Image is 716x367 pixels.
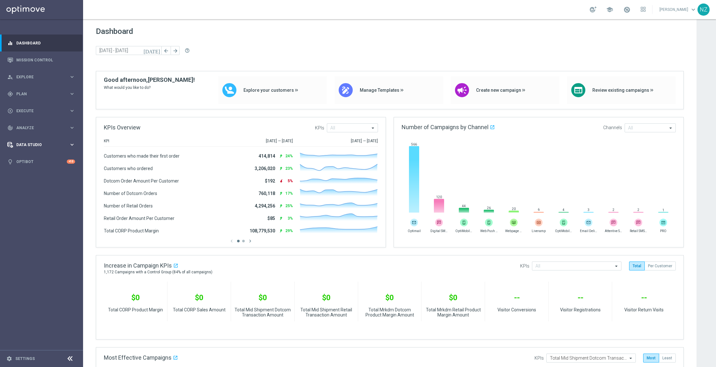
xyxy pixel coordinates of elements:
[16,92,69,96] span: Plan
[7,108,69,114] div: Execute
[7,74,69,80] div: Explore
[16,109,69,113] span: Execute
[69,125,75,131] i: keyboard_arrow_right
[7,142,75,147] button: Data Studio keyboard_arrow_right
[16,35,75,51] a: Dashboard
[7,41,75,46] button: equalizer Dashboard
[659,5,697,14] a: [PERSON_NAME]keyboard_arrow_down
[16,126,69,130] span: Analyze
[7,51,75,68] div: Mission Control
[7,125,69,131] div: Analyze
[7,74,75,80] button: person_search Explore keyboard_arrow_right
[690,6,697,13] span: keyboard_arrow_down
[697,4,710,16] div: NZ
[7,108,75,113] button: play_circle_outline Execute keyboard_arrow_right
[7,91,13,97] i: gps_fixed
[7,40,13,46] i: equalizer
[7,74,13,80] i: person_search
[16,75,69,79] span: Explore
[69,74,75,80] i: keyboard_arrow_right
[16,153,67,170] a: Optibot
[16,51,75,68] a: Mission Control
[69,91,75,97] i: keyboard_arrow_right
[7,142,69,148] div: Data Studio
[606,6,613,13] span: school
[69,108,75,114] i: keyboard_arrow_right
[7,35,75,51] div: Dashboard
[7,125,75,130] button: track_changes Analyze keyboard_arrow_right
[7,108,13,114] i: play_circle_outline
[15,357,35,361] a: Settings
[7,159,75,164] button: lightbulb Optibot +10
[16,143,69,147] span: Data Studio
[6,356,12,362] i: settings
[67,160,75,164] div: +10
[7,125,13,131] i: track_changes
[7,91,69,97] div: Plan
[7,58,75,63] button: Mission Control
[69,142,75,148] i: keyboard_arrow_right
[7,91,75,97] button: gps_fixed Plan keyboard_arrow_right
[7,159,13,165] i: lightbulb
[7,153,75,170] div: Optibot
